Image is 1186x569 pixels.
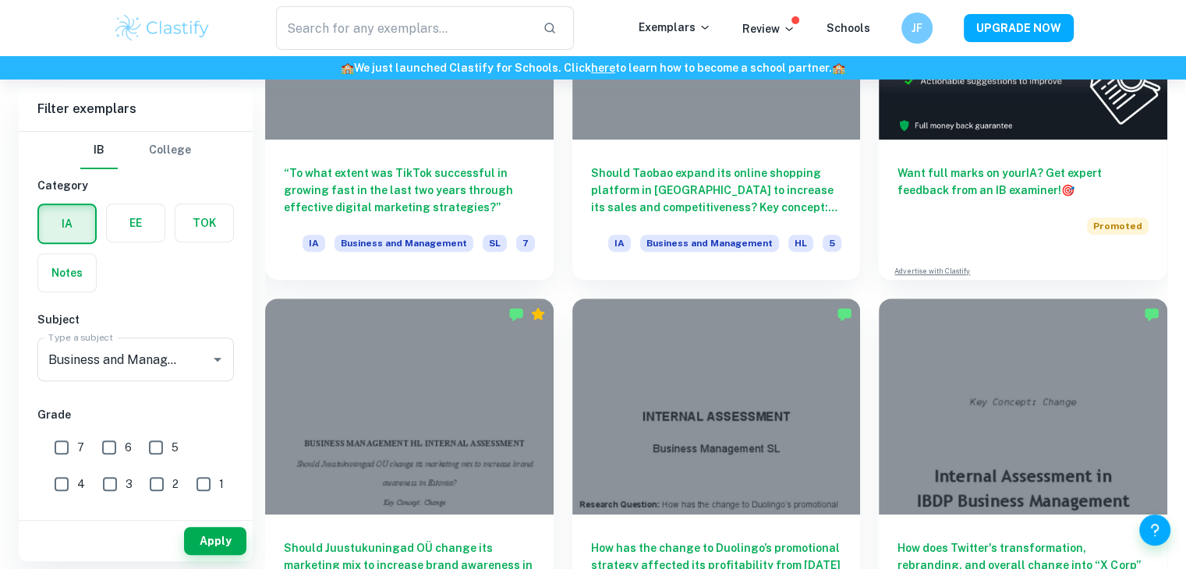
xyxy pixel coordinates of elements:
span: 🎯 [1061,184,1074,196]
h6: Grade [37,406,234,423]
span: 7 [77,439,84,456]
button: EE [107,204,165,242]
p: Review [742,20,795,37]
h6: “To what extent was TikTok successful in growing fast in the last two years through effective dig... [284,164,535,216]
span: 5 [823,235,841,252]
button: IB [80,132,118,169]
span: IA [608,235,631,252]
a: Schools [827,22,870,34]
button: Notes [38,254,96,292]
a: here [591,62,615,74]
span: 🏫 [832,62,845,74]
h6: Want full marks on your IA ? Get expert feedback from an IB examiner! [897,164,1149,199]
span: 🏫 [341,62,354,74]
p: Exemplars [639,19,711,36]
button: College [149,132,191,169]
span: SL [483,235,507,252]
button: IA [39,205,95,242]
span: 4 [77,475,85,493]
span: IA [303,235,325,252]
span: Business and Management [640,235,779,252]
span: 7 [516,235,535,252]
span: HL [788,235,813,252]
span: 2 [172,475,179,493]
span: Promoted [1087,217,1149,235]
input: Search for any exemplars... [276,6,531,50]
button: UPGRADE NOW [964,14,1074,42]
button: Open [207,348,228,370]
h6: Filter exemplars [19,87,253,131]
span: 1 [219,475,224,493]
img: Marked [1144,306,1159,322]
h6: We just launched Clastify for Schools. Click to learn how to become a school partner. [3,59,1183,76]
button: JF [901,12,933,44]
h6: JF [908,19,926,37]
button: TOK [175,204,233,242]
h6: Category [37,177,234,194]
a: Advertise with Clastify [894,266,970,277]
label: Type a subject [48,330,113,344]
h6: Subject [37,311,234,328]
img: Marked [837,306,852,322]
img: Clastify logo [113,12,212,44]
h6: Should Taobao expand its online shopping platform in [GEOGRAPHIC_DATA] to increase its sales and ... [591,164,842,216]
div: Filter type choice [80,132,191,169]
span: Business and Management [335,235,473,252]
div: Premium [530,306,546,322]
span: 5 [172,439,179,456]
span: 3 [126,475,133,493]
img: Marked [508,306,524,322]
span: 6 [125,439,132,456]
button: Apply [184,527,246,555]
button: Help and Feedback [1139,514,1170,546]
